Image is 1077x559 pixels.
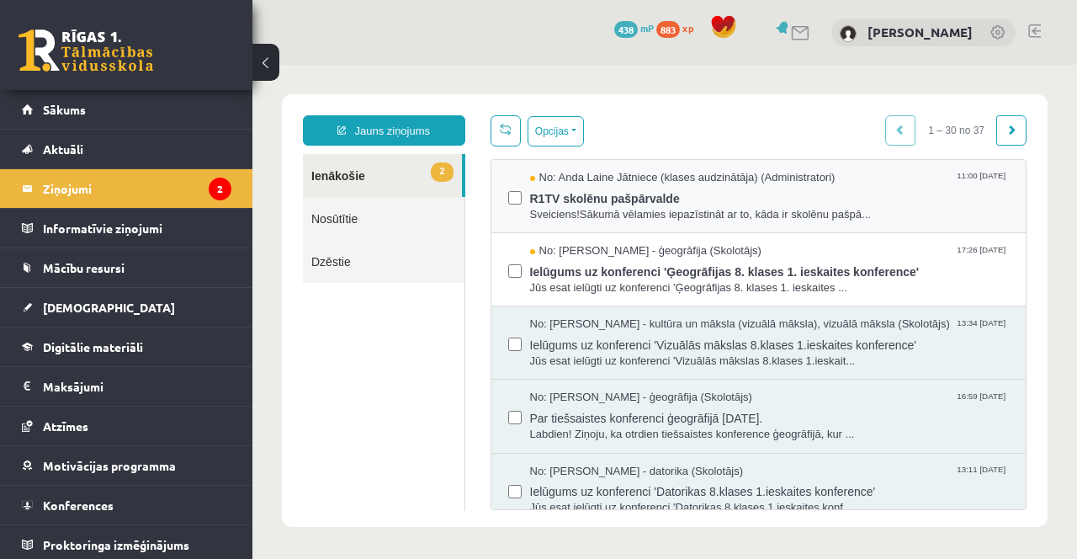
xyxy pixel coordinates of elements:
[43,339,143,354] span: Digitālie materiāli
[278,252,698,268] span: No: [PERSON_NAME] - kultūra un māksla (vizuālā māksla), vizuālā māksla (Skolotājs)
[278,252,757,304] a: No: [PERSON_NAME] - kultūra un māksla (vizuālā māksla), vizuālā māksla (Skolotājs) 13:34 [DATE] I...
[178,98,200,117] span: 2
[43,209,231,248] legend: Informatīvie ziņojumi
[614,21,654,35] a: 438 mP
[840,25,857,42] img: Luīze Vasiļjeva
[663,51,745,81] span: 1 – 30 no 37
[22,248,231,287] a: Mācību resursi
[22,209,231,248] a: Informatīvie ziņojumi
[43,537,189,552] span: Proktoringa izmēģinājums
[682,21,693,35] span: xp
[209,178,231,200] i: 2
[278,121,757,142] span: R1TV skolēnu pašpārvalde
[278,289,757,305] span: Jūs esat ielūgti uz konferenci 'Vizuālās mākslas 8.klases 1.ieskait...
[22,169,231,208] a: Ziņojumi2
[278,325,500,341] span: No: [PERSON_NAME] - ģeogrāfija (Skolotājs)
[278,435,757,451] span: Jūs esat ielūgti uz konferenci 'Datorikas 8.klases 1.ieskaites konf...
[278,105,757,157] a: No: Anda Laine Jātniece (klases audzinātāja) (Administratori) 11:00 [DATE] R1TV skolēnu pašpārval...
[43,102,86,117] span: Sākums
[278,194,757,216] span: Ielūgums uz konferenci 'Ģeogrāfijas 8. klases 1. ieskaites konference'
[50,175,212,218] a: Dzēstie
[704,399,756,412] span: 13:11 [DATE]
[278,216,757,232] span: Jūs esat ielūgti uz konferenci 'Ģeogrāfijas 8. klases 1. ieskaites ...
[43,418,88,434] span: Atzīmes
[43,498,114,513] span: Konferences
[278,341,757,362] span: Par tiešsaistes konferenci ģeogrāfijā [DATE].
[22,130,231,168] a: Aktuāli
[275,51,332,82] button: Opcijas
[704,105,756,118] span: 11:00 [DATE]
[43,169,231,208] legend: Ziņojumi
[278,178,509,194] span: No: [PERSON_NAME] - ģeogrāfija (Skolotājs)
[278,105,583,121] span: No: Anda Laine Jātniece (klases audzinātāja) (Administratori)
[50,132,212,175] a: Nosūtītie
[278,268,757,289] span: Ielūgums uz konferenci 'Vizuālās mākslas 8.klases 1.ieskaites konference'
[704,178,756,191] span: 17:26 [DATE]
[704,325,756,338] span: 16:59 [DATE]
[278,178,757,231] a: No: [PERSON_NAME] - ģeogrāfija (Skolotājs) 17:26 [DATE] Ielūgums uz konferenci 'Ģeogrāfijas 8. kl...
[656,21,680,38] span: 883
[22,327,231,366] a: Digitālie materiāli
[867,24,973,40] a: [PERSON_NAME]
[22,90,231,129] a: Sākums
[278,325,757,377] a: No: [PERSON_NAME] - ģeogrāfija (Skolotājs) 16:59 [DATE] Par tiešsaistes konferenci ģeogrāfijā [DA...
[43,458,176,473] span: Motivācijas programma
[278,399,491,415] span: No: [PERSON_NAME] - datorika (Skolotājs)
[278,399,757,451] a: No: [PERSON_NAME] - datorika (Skolotājs) 13:11 [DATE] Ielūgums uz konferenci 'Datorikas 8.klases ...
[19,29,153,72] a: Rīgas 1. Tālmācības vidusskola
[43,300,175,315] span: [DEMOGRAPHIC_DATA]
[50,89,210,132] a: 2Ienākošie
[640,21,654,35] span: mP
[614,21,638,38] span: 438
[43,141,83,157] span: Aktuāli
[656,21,702,35] a: 883 xp
[22,486,231,524] a: Konferences
[22,288,231,327] a: [DEMOGRAPHIC_DATA]
[43,367,231,406] legend: Maksājumi
[704,252,756,264] span: 13:34 [DATE]
[278,414,757,435] span: Ielūgums uz konferenci 'Datorikas 8.klases 1.ieskaites konference'
[22,407,231,445] a: Atzīmes
[22,367,231,406] a: Maksājumi
[278,142,757,158] span: Sveiciens!Sākumā vēlamies iepazīstināt ar to, kāda ir skolēnu pašpā...
[278,362,757,378] span: Labdien! Ziņoju, ka otrdien tiešsaistes konference ģeogrāfijā, kur ...
[50,51,213,81] a: Jauns ziņojums
[43,260,125,275] span: Mācību resursi
[22,446,231,485] a: Motivācijas programma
